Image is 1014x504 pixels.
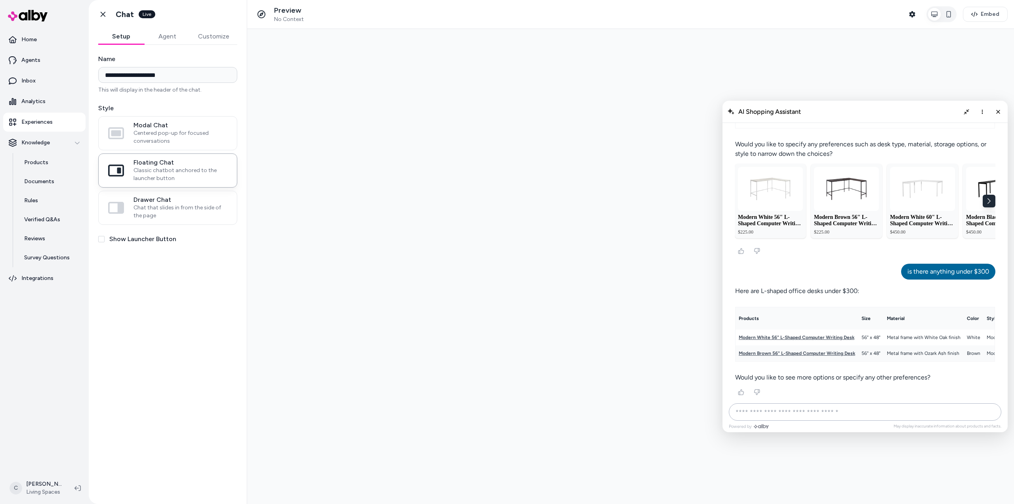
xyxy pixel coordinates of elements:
[8,10,48,21] img: alby Logo
[274,16,304,23] span: No Context
[3,30,86,49] a: Home
[24,216,60,224] p: Verified Q&As
[16,191,86,210] a: Rules
[16,229,86,248] a: Reviews
[24,178,54,186] p: Documents
[24,197,38,205] p: Rules
[21,36,37,44] p: Home
[16,153,86,172] a: Products
[16,248,86,267] a: Survey Questions
[21,118,53,126] p: Experiences
[21,77,36,85] p: Inbox
[26,480,62,488] p: [PERSON_NAME]
[3,51,86,70] a: Agents
[98,103,237,113] label: Style
[16,210,86,229] a: Verified Q&As
[3,113,86,132] a: Experiences
[98,54,237,64] label: Name
[21,98,46,105] p: Analytics
[3,133,86,152] button: Knowledge
[139,10,155,18] div: Live
[274,6,304,15] p: Preview
[133,159,227,167] span: Floating Chat
[190,29,237,44] button: Customize
[21,274,53,282] p: Integrations
[16,172,86,191] a: Documents
[981,10,999,18] span: Embed
[5,475,68,501] button: C[PERSON_NAME]Living Spaces
[24,254,70,262] p: Survey Questions
[98,86,237,94] p: This will display in the header of the chat.
[133,167,227,182] span: Classic chatbot anchored to the launcher button
[3,269,86,288] a: Integrations
[963,7,1008,22] button: Embed
[24,159,48,167] p: Products
[116,10,134,19] h1: Chat
[3,92,86,111] a: Analytics
[133,204,227,220] span: Chat that slides in from the side of the page
[98,29,144,44] button: Setup
[3,71,86,90] a: Inbox
[144,29,190,44] button: Agent
[21,56,40,64] p: Agents
[133,129,227,145] span: Centered pop-up for focused conversations
[26,488,62,496] span: Living Spaces
[133,121,227,129] span: Modal Chat
[133,196,227,204] span: Drawer Chat
[10,482,22,494] span: C
[24,235,45,243] p: Reviews
[21,139,50,147] p: Knowledge
[109,234,176,244] label: Show Launcher Button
